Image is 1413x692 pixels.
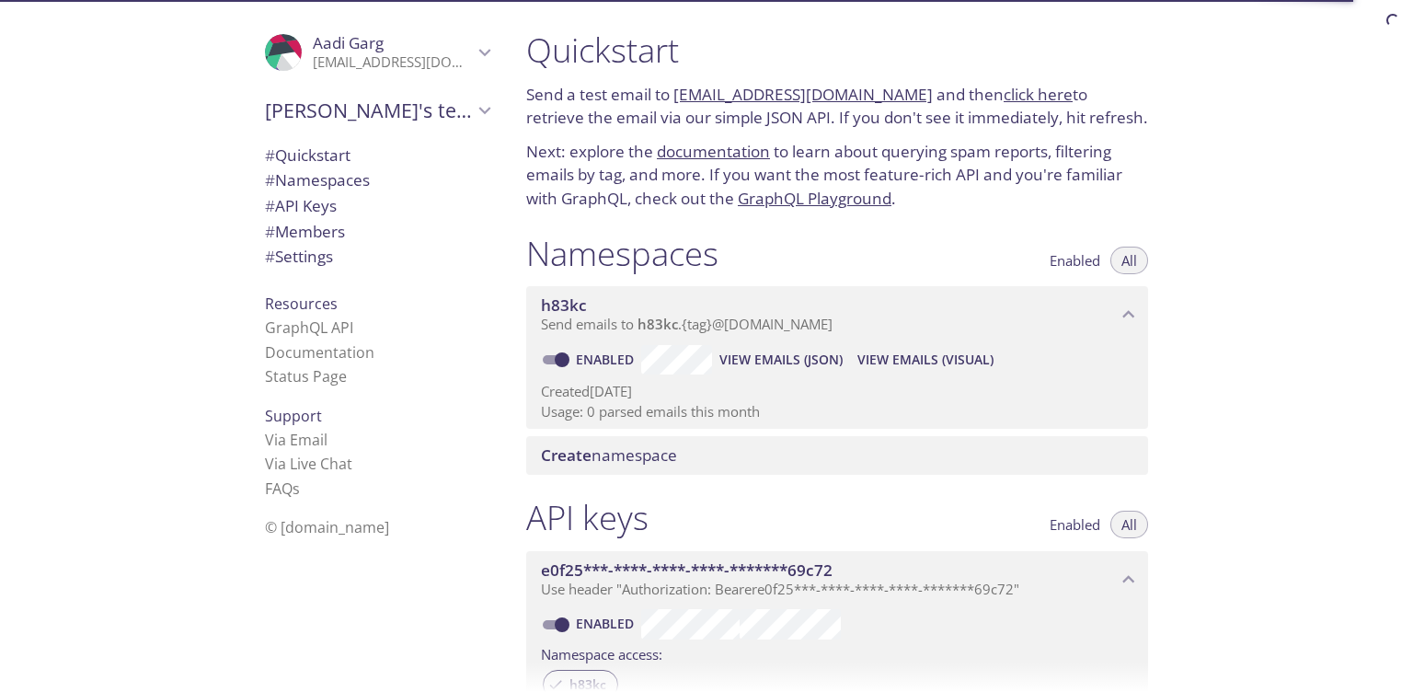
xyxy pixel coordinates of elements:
[265,195,275,216] span: #
[265,195,337,216] span: API Keys
[526,286,1148,343] div: h83kc namespace
[265,144,275,166] span: #
[265,221,275,242] span: #
[250,143,504,168] div: Quickstart
[673,84,933,105] a: [EMAIL_ADDRESS][DOMAIN_NAME]
[265,454,352,474] a: Via Live Chat
[265,479,300,499] a: FAQ
[541,444,592,466] span: Create
[526,83,1148,130] p: Send a test email to and then to retrieve the email via our simple JSON API. If you don't see it ...
[265,246,333,267] span: Settings
[526,497,649,538] h1: API keys
[1004,84,1073,105] a: click here
[250,167,504,193] div: Namespaces
[541,444,677,466] span: namespace
[1110,247,1148,274] button: All
[265,406,322,426] span: Support
[265,317,353,338] a: GraphQL API
[526,233,718,274] h1: Namespaces
[738,188,891,209] a: GraphQL Playground
[857,349,994,371] span: View Emails (Visual)
[313,32,384,53] span: Aadi Garg
[1039,511,1111,538] button: Enabled
[526,436,1148,475] div: Create namespace
[541,382,1133,401] p: Created [DATE]
[526,140,1148,211] p: Next: explore the to learn about querying spam reports, filtering emails by tag, and more. If you...
[712,345,850,375] button: View Emails (JSON)
[265,517,389,537] span: © [DOMAIN_NAME]
[265,294,338,314] span: Resources
[850,345,1001,375] button: View Emails (Visual)
[541,402,1133,421] p: Usage: 0 parsed emails this month
[265,246,275,267] span: #
[541,294,587,316] span: h83kc
[541,315,833,333] span: Send emails to . {tag} @[DOMAIN_NAME]
[657,141,770,162] a: documentation
[1039,247,1111,274] button: Enabled
[265,221,345,242] span: Members
[265,144,350,166] span: Quickstart
[250,86,504,134] div: Aadi's team
[265,98,473,123] span: [PERSON_NAME]'s team
[265,366,347,386] a: Status Page
[265,169,370,190] span: Namespaces
[541,640,662,666] label: Namespace access:
[573,351,641,368] a: Enabled
[313,53,473,72] p: [EMAIL_ADDRESS][DOMAIN_NAME]
[250,219,504,245] div: Members
[293,479,300,499] span: s
[526,29,1148,71] h1: Quickstart
[638,315,678,333] span: h83kc
[265,342,374,363] a: Documentation
[719,349,843,371] span: View Emails (JSON)
[573,615,641,632] a: Enabled
[250,244,504,270] div: Team Settings
[250,193,504,219] div: API Keys
[265,169,275,190] span: #
[250,22,504,83] div: Aadi Garg
[265,430,327,450] a: Via Email
[1110,511,1148,538] button: All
